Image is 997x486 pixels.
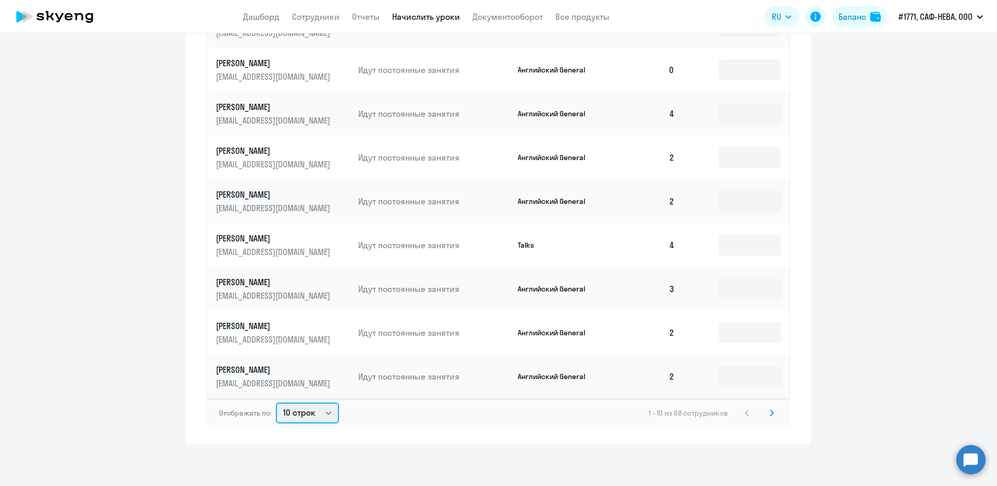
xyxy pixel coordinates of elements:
td: 4 [610,92,683,136]
a: Дашборд [243,11,279,22]
img: balance [870,11,881,22]
p: [PERSON_NAME] [216,233,333,244]
p: [PERSON_NAME] [216,189,333,200]
p: [PERSON_NAME] [216,57,333,69]
button: RU [764,6,799,27]
a: [PERSON_NAME][EMAIL_ADDRESS][DOMAIN_NAME] [216,364,350,389]
p: [EMAIL_ADDRESS][DOMAIN_NAME] [216,378,333,389]
td: 3 [610,267,683,311]
a: Документооборот [472,11,543,22]
p: [PERSON_NAME] [216,145,333,156]
span: Отображать по: [219,408,272,418]
p: [PERSON_NAME] [216,101,333,113]
p: [EMAIL_ADDRESS][DOMAIN_NAME] [216,115,333,126]
p: [EMAIL_ADDRESS][DOMAIN_NAME] [216,202,333,214]
span: 1 - 10 из 68 сотрудников [649,408,728,418]
p: [EMAIL_ADDRESS][DOMAIN_NAME] [216,246,333,258]
td: 2 [610,355,683,398]
a: [PERSON_NAME][EMAIL_ADDRESS][DOMAIN_NAME] [216,276,350,301]
p: Идут постоянные занятия [358,283,509,295]
p: Идут постоянные занятия [358,64,509,76]
p: [PERSON_NAME] [216,320,333,332]
button: Балансbalance [832,6,887,27]
p: Английский General [518,197,596,206]
a: [PERSON_NAME][EMAIL_ADDRESS][DOMAIN_NAME] [216,189,350,214]
td: 0 [610,48,683,92]
p: [PERSON_NAME] [216,364,333,375]
p: [PERSON_NAME] [216,276,333,288]
p: [EMAIL_ADDRESS][DOMAIN_NAME] [216,159,333,170]
td: 2 [610,311,683,355]
a: [PERSON_NAME][EMAIL_ADDRESS][DOMAIN_NAME] [216,57,350,82]
a: Отчеты [352,11,380,22]
a: Начислить уроки [392,11,460,22]
p: Идут постоянные занятия [358,371,509,382]
p: [EMAIL_ADDRESS][DOMAIN_NAME] [216,290,333,301]
td: 2 [610,136,683,179]
p: Идут постоянные занятия [358,108,509,119]
div: Баланс [838,10,866,23]
p: Английский General [518,328,596,337]
span: RU [772,10,781,23]
p: Английский General [518,372,596,381]
p: #1771, САФ-НЕВА, ООО [898,10,972,23]
p: Идут постоянные занятия [358,327,509,338]
button: #1771, САФ-НЕВА, ООО [893,4,988,29]
p: [EMAIL_ADDRESS][DOMAIN_NAME] [216,71,333,82]
p: Английский General [518,65,596,75]
p: Идут постоянные занятия [358,239,509,251]
a: [PERSON_NAME][EMAIL_ADDRESS][DOMAIN_NAME] [216,145,350,170]
td: 4 [610,223,683,267]
a: [PERSON_NAME][EMAIL_ADDRESS][DOMAIN_NAME] [216,101,350,126]
a: [PERSON_NAME][EMAIL_ADDRESS][DOMAIN_NAME] [216,233,350,258]
p: Идут постоянные занятия [358,196,509,207]
a: [PERSON_NAME][EMAIL_ADDRESS][DOMAIN_NAME] [216,320,350,345]
td: 2 [610,179,683,223]
a: Сотрудники [292,11,339,22]
p: Английский General [518,153,596,162]
p: [EMAIL_ADDRESS][DOMAIN_NAME] [216,334,333,345]
p: Talks [518,240,596,250]
p: Английский General [518,284,596,294]
a: Все продукты [555,11,610,22]
p: Идут постоянные занятия [358,152,509,163]
p: Английский General [518,109,596,118]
